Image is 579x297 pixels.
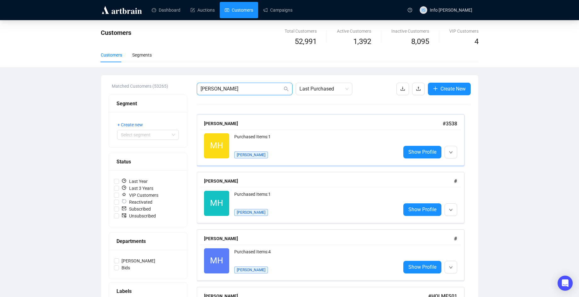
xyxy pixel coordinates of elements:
span: + Create new [117,121,143,128]
div: Matched Customers (53265) [112,83,187,90]
a: [PERSON_NAME]#MHPurchased Items:4[PERSON_NAME]Show Profile [197,229,471,281]
div: [PERSON_NAME] [204,235,454,242]
span: question-circle [408,8,412,12]
span: [PERSON_NAME] [119,257,158,264]
div: Segments [132,52,152,58]
input: Search Customer... [201,85,282,93]
div: Open Intercom Messenger [558,276,573,291]
div: [PERSON_NAME] [204,178,454,184]
span: down [449,208,453,212]
span: # [454,236,457,242]
span: Last 3 Years [119,185,156,192]
a: [PERSON_NAME]#MHPurchased Items:1[PERSON_NAME]Show Profile [197,172,471,223]
span: 8,095 [411,36,429,48]
span: 1,392 [353,36,371,48]
div: VIP Customers [449,28,479,35]
img: logo [101,5,143,15]
div: Total Customers [285,28,317,35]
div: Purchased Items: 1 [234,191,396,203]
span: search [284,86,289,91]
div: Status [116,158,179,166]
div: Inactive Customers [391,28,429,35]
span: [PERSON_NAME] [234,267,268,273]
span: [PERSON_NAME] [234,209,268,216]
span: VIP Customers [119,192,161,199]
span: [PERSON_NAME] [234,151,268,158]
span: down [449,151,453,154]
a: Campaigns [263,2,292,18]
button: Create New [428,83,471,95]
div: Segment [116,100,179,107]
span: Bids [119,264,133,271]
span: 52,991 [295,36,317,48]
span: MH [210,197,223,210]
span: Show Profile [408,148,436,156]
a: Show Profile [403,203,441,216]
span: Show Profile [408,263,436,271]
span: Info [PERSON_NAME] [430,8,472,13]
span: Last Year [119,178,150,185]
span: Customers [101,29,131,36]
div: Active Customers [337,28,371,35]
div: Labels [116,287,179,295]
div: [PERSON_NAME] [204,120,443,127]
span: # [454,178,457,184]
span: Subscribed [119,206,153,212]
button: + Create new [117,120,148,130]
a: [PERSON_NAME]#3538MHPurchased Items:1[PERSON_NAME]Show Profile [197,114,471,166]
div: Purchased Items: 4 [234,248,396,261]
span: Unsubscribed [119,212,158,219]
span: plus [433,86,438,91]
span: IS [422,7,425,14]
span: Show Profile [408,206,436,213]
span: download [400,86,405,91]
a: Show Profile [403,146,441,158]
span: MH [210,139,223,152]
a: Customers [225,2,253,18]
span: down [449,266,453,269]
span: MH [210,254,223,267]
span: Last Purchased [299,83,349,95]
span: # 3538 [443,121,457,127]
a: Show Profile [403,261,441,273]
div: Purchased Items: 1 [234,133,396,146]
span: Create New [440,85,466,93]
div: Customers [101,52,122,58]
div: Departments [116,237,179,245]
span: upload [416,86,421,91]
span: Reactivated [119,199,155,206]
a: Auctions [190,2,215,18]
a: Dashboard [152,2,180,18]
span: 4 [474,37,479,46]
